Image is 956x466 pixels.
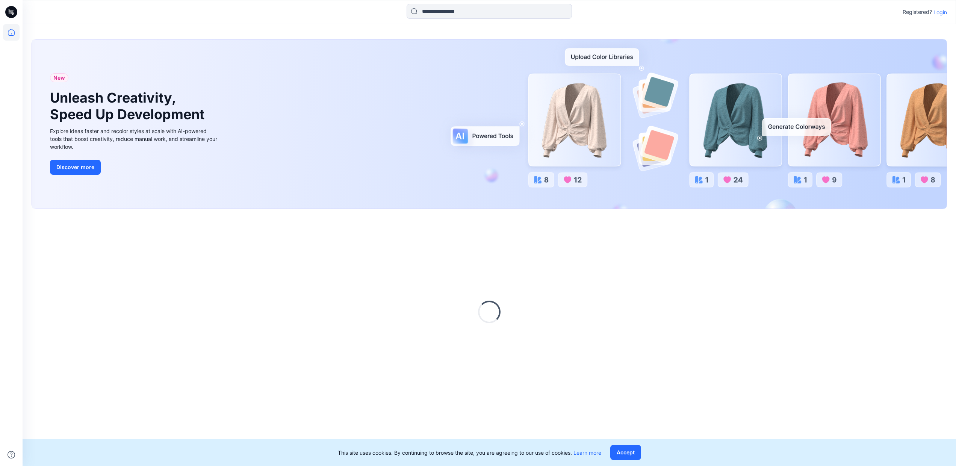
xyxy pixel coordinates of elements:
[53,73,65,82] span: New
[573,449,601,456] a: Learn more
[50,127,219,151] div: Explore ideas faster and recolor styles at scale with AI-powered tools that boost creativity, red...
[610,445,641,460] button: Accept
[50,160,101,175] button: Discover more
[50,90,208,122] h1: Unleash Creativity, Speed Up Development
[903,8,932,17] p: Registered?
[338,449,601,457] p: This site uses cookies. By continuing to browse the site, you are agreeing to our use of cookies.
[933,8,947,16] p: Login
[50,160,219,175] a: Discover more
